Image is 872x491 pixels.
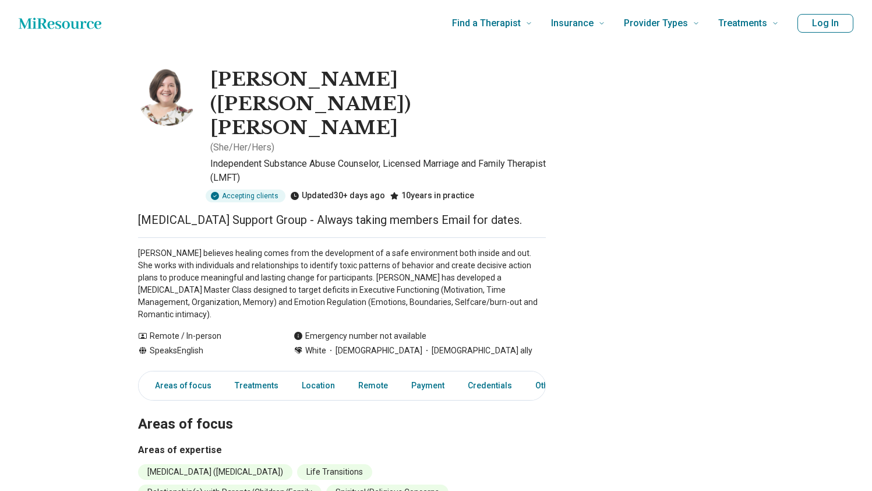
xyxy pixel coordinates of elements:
[461,374,519,398] a: Credentials
[138,68,196,126] img: Amanda Burrafato, Independent Substance Abuse Counselor
[138,345,270,357] div: Speaks English
[210,68,546,141] h1: [PERSON_NAME] ([PERSON_NAME]) [PERSON_NAME]
[141,374,218,398] a: Areas of focus
[138,387,546,434] h2: Areas of focus
[351,374,395,398] a: Remote
[422,345,532,357] span: [DEMOGRAPHIC_DATA] ally
[210,157,546,185] p: Independent Substance Abuse Counselor, Licensed Marriage and Family Therapist (LMFT)
[551,15,594,31] span: Insurance
[718,15,767,31] span: Treatments
[19,12,101,35] a: Home page
[138,247,546,321] p: [PERSON_NAME] believes healing comes from the development of a safe environment both inside and o...
[206,190,285,202] div: Accepting clients
[528,374,570,398] a: Other
[305,345,326,357] span: White
[295,374,342,398] a: Location
[797,14,853,33] button: Log In
[290,190,385,202] div: Updated 30+ days ago
[138,212,546,228] p: [MEDICAL_DATA] Support Group - Always taking members Email for dates.
[390,190,474,202] div: 10 years in practice
[138,464,292,480] li: [MEDICAL_DATA] ([MEDICAL_DATA])
[452,15,521,31] span: Find a Therapist
[404,374,451,398] a: Payment
[138,330,270,342] div: Remote / In-person
[294,330,426,342] div: Emergency number not available
[228,374,285,398] a: Treatments
[624,15,688,31] span: Provider Types
[297,464,372,480] li: Life Transitions
[210,141,274,155] p: ( She/Her/Hers )
[326,345,422,357] span: [DEMOGRAPHIC_DATA]
[138,443,546,457] h3: Areas of expertise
